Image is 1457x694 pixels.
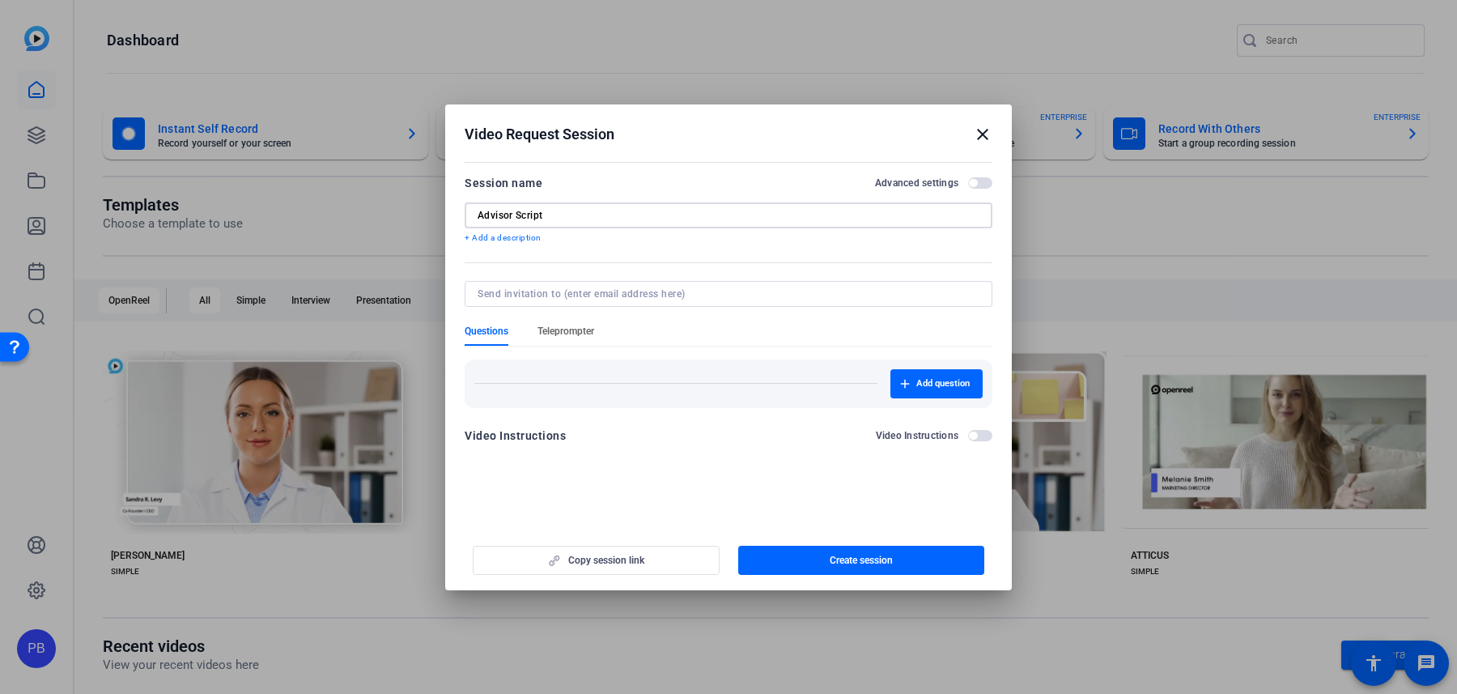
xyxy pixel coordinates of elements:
[478,209,979,222] input: Enter Session Name
[537,325,594,338] span: Teleprompter
[876,429,959,442] h2: Video Instructions
[738,546,985,575] button: Create session
[465,173,542,193] div: Session name
[890,369,983,398] button: Add question
[830,554,893,567] span: Create session
[916,377,970,390] span: Add question
[465,426,566,445] div: Video Instructions
[875,177,958,189] h2: Advanced settings
[973,125,992,144] mat-icon: close
[465,232,992,245] p: + Add a description
[478,287,973,300] input: Send invitation to (enter email address here)
[465,325,508,338] span: Questions
[465,125,992,144] div: Video Request Session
